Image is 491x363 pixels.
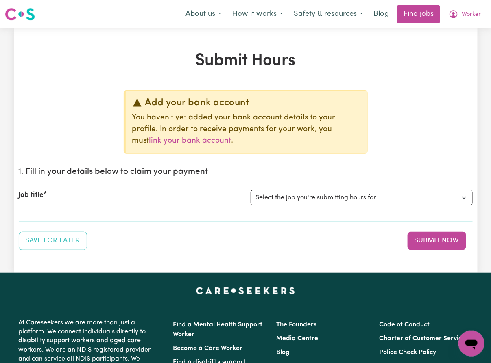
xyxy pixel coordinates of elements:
p: You haven't yet added your bank account details to your profile. In order to receive payments for... [132,112,361,147]
button: Submit your job report [408,232,466,250]
button: About us [180,6,227,23]
a: Careseekers logo [5,5,35,24]
iframe: Button to launch messaging window [458,331,484,357]
button: How it works [227,6,288,23]
span: Worker [462,10,481,19]
a: link your bank account [149,137,231,145]
a: Blog [276,349,290,356]
a: Charter of Customer Service [379,335,465,342]
a: Careseekers home page [196,287,295,294]
a: Police Check Policy [379,349,436,356]
a: Become a Care Worker [173,345,243,352]
a: Find jobs [397,5,440,23]
img: Careseekers logo [5,7,35,22]
h2: 1. Fill in your details below to claim your payment [19,167,473,177]
button: Safety & resources [288,6,369,23]
button: My Account [443,6,486,23]
a: The Founders [276,322,316,328]
h1: Submit Hours [19,51,473,71]
a: Media Centre [276,335,318,342]
div: Add your bank account [132,97,361,109]
button: Save your job report [19,232,87,250]
a: Find a Mental Health Support Worker [173,322,263,338]
a: Code of Conduct [379,322,430,328]
a: Blog [369,5,394,23]
label: Job title [19,190,44,201]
